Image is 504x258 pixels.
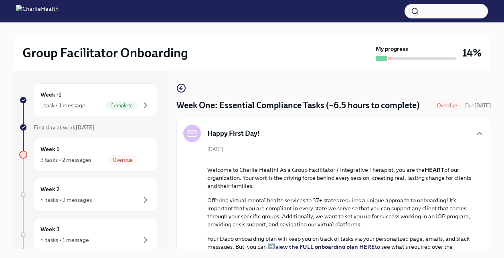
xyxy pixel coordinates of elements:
h5: Happy First Day! [207,129,260,138]
a: First day at work[DATE] [19,123,157,131]
a: Week 34 tasks • 1 message [19,218,157,252]
a: Week -11 task • 1 messageComplete [19,83,157,117]
div: 3 tasks • 2 messages [40,156,91,164]
span: Due [465,103,491,109]
h6: Week 1 [40,145,59,153]
p: Offering virtual mental health services to 37+ states requires a unique approach to onboarding! I... [207,196,472,228]
span: [DATE] [207,145,223,153]
strong: My progress [376,45,408,53]
div: 4 tasks • 2 messages [40,196,92,204]
div: 1 task • 1 message [40,101,85,109]
span: First day at work [34,124,95,131]
a: Week 24 tasks • 2 messages [19,178,157,212]
h3: 14% [462,46,482,60]
strong: HEART [425,166,444,173]
a: Week 13 tasks • 2 messagesOverdue [19,138,157,171]
h4: Week One: Essential Compliance Tasks (~6.5 hours to complete) [176,99,420,111]
strong: [DATE] [75,124,95,131]
span: Overdue [432,103,462,109]
span: September 29th, 2025 08:00 [465,102,491,109]
h2: Group Facilitator Onboarding [22,45,188,61]
strong: [DATE] [474,103,491,109]
span: Overdue [108,157,138,163]
h6: Week -1 [40,90,61,99]
a: view the FULL onboarding plan HERE [275,243,375,250]
h6: Week 2 [40,185,60,193]
h6: Week 3 [40,225,60,234]
img: CharlieHealth [16,5,59,18]
span: Complete [105,103,138,109]
div: 4 tasks • 1 message [40,236,89,244]
p: Welcome to Charlie Health! As a Group Facilitator / Integrative Therapist, you are the of our org... [207,166,472,190]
